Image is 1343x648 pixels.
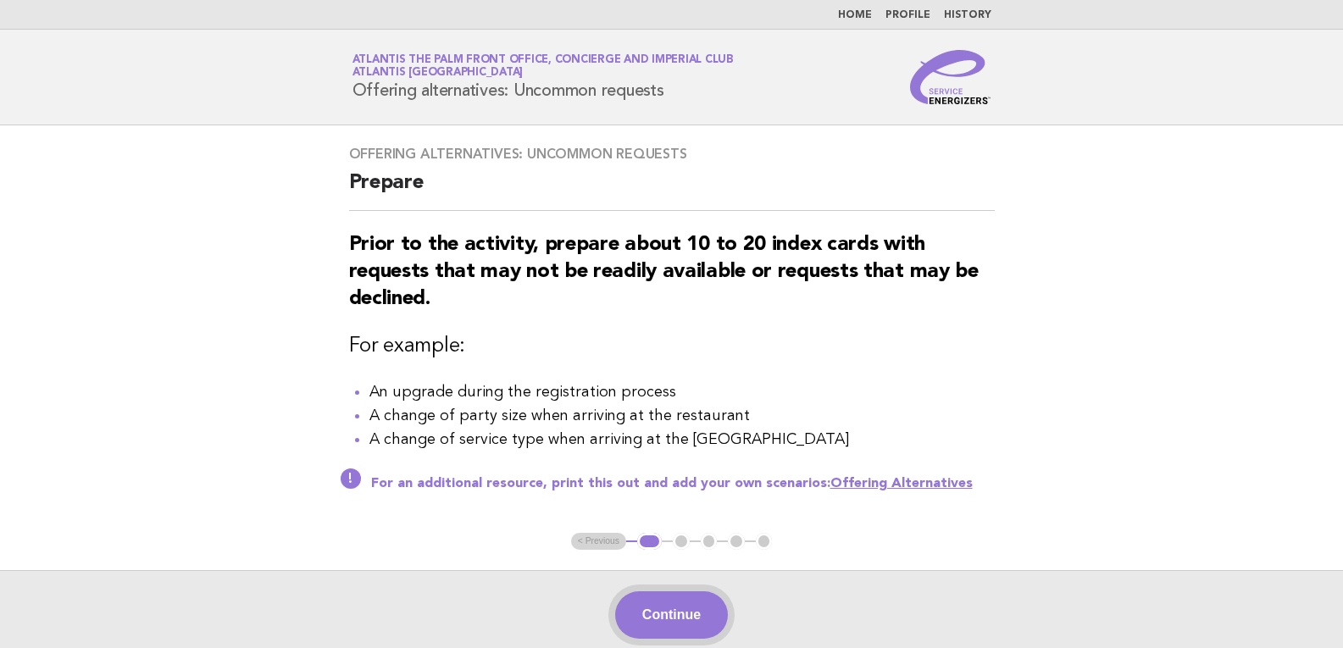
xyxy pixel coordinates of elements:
[369,428,995,451] li: A change of service type when arriving at the [GEOGRAPHIC_DATA]
[352,68,524,79] span: Atlantis [GEOGRAPHIC_DATA]
[352,54,734,78] a: Atlantis The Palm Front Office, Concierge and Imperial ClubAtlantis [GEOGRAPHIC_DATA]
[369,404,995,428] li: A change of party size when arriving at the restaurant
[910,50,991,104] img: Service Energizers
[371,475,995,492] p: For an additional resource, print this out and add your own scenarios:
[369,380,995,404] li: An upgrade during the registration process
[349,146,995,163] h3: Offering alternatives: Uncommon requests
[349,235,979,309] strong: Prior to the activity, prepare about 10 to 20 index cards with requests that may not be readily a...
[349,333,995,360] h3: For example:
[615,591,728,639] button: Continue
[637,533,662,550] button: 1
[830,477,973,490] a: Offering Alternatives
[352,55,734,99] h1: Offering alternatives: Uncommon requests
[944,10,991,20] a: History
[349,169,995,211] h2: Prepare
[838,10,872,20] a: Home
[885,10,930,20] a: Profile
